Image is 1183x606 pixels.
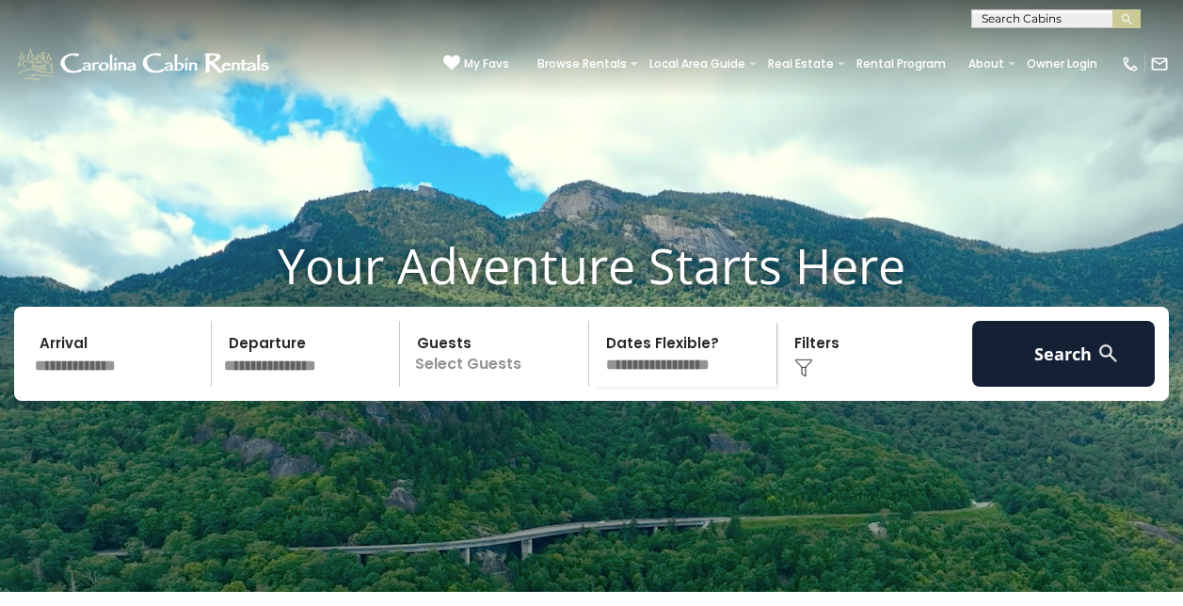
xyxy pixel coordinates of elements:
a: Real Estate [759,51,843,77]
img: mail-regular-white.png [1150,55,1169,73]
img: White-1-1-2.png [14,45,275,83]
span: My Favs [464,56,509,72]
img: phone-regular-white.png [1121,55,1140,73]
a: Rental Program [847,51,955,77]
p: Select Guests [406,321,588,387]
a: About [959,51,1014,77]
button: Search [972,321,1156,387]
a: Owner Login [1017,51,1107,77]
img: search-regular-white.png [1096,342,1120,365]
img: filter--v1.png [794,359,813,377]
a: Local Area Guide [640,51,755,77]
a: Browse Rentals [528,51,636,77]
a: My Favs [443,55,509,73]
h1: Your Adventure Starts Here [14,236,1169,295]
